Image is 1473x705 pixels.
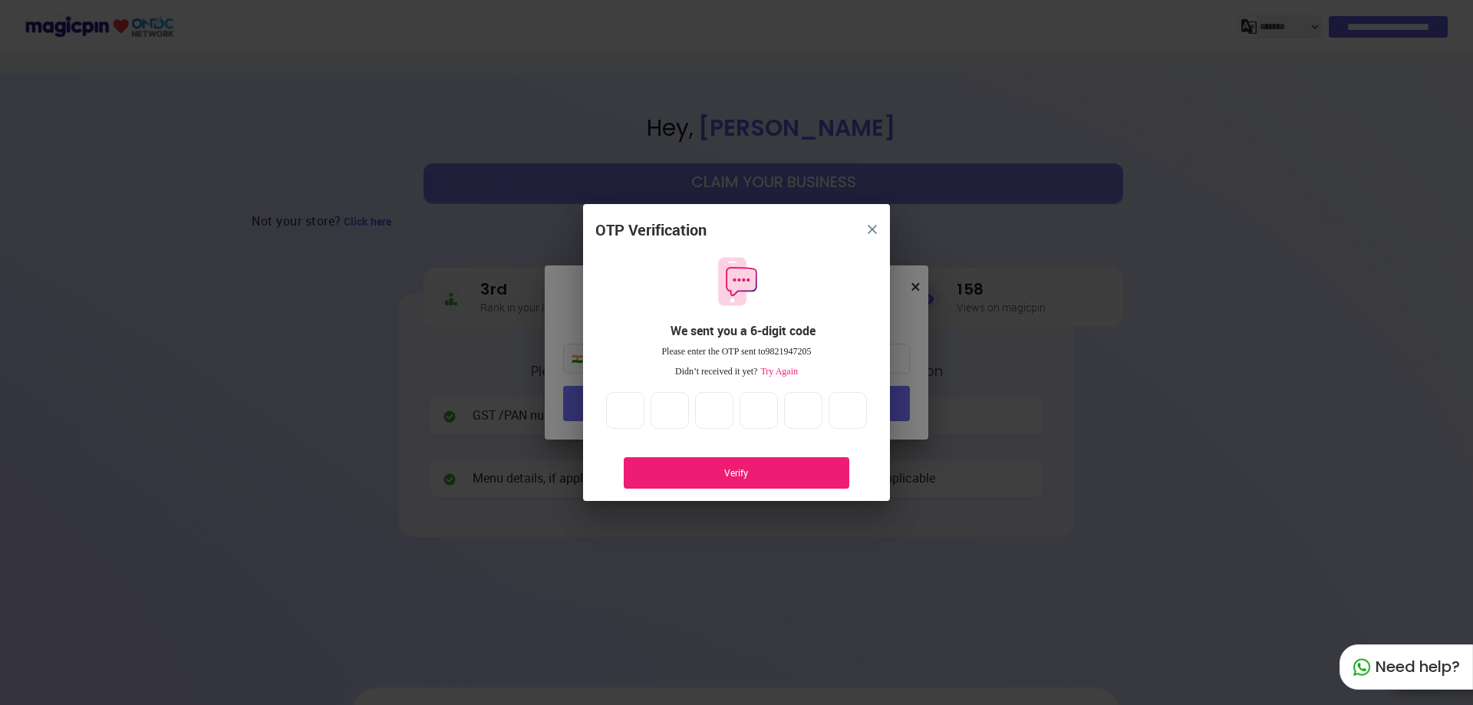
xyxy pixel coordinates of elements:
img: otpMessageIcon.11fa9bf9.svg [710,255,763,308]
div: Please enter the OTP sent to 9821947205 [595,345,878,358]
div: Need help? [1340,644,1473,690]
img: 8zTxi7IzMsfkYqyYgBgfvSHvmzQA9juT1O3mhMgBDT8p5s20zMZ2JbefE1IEBlkXHwa7wAFxGwdILBLhkAAAAASUVORK5CYII= [868,225,877,234]
span: Try Again [757,366,798,377]
div: We sent you a 6-digit code [608,322,878,340]
div: OTP Verification [595,219,707,242]
button: close [858,216,886,243]
img: whatapp_green.7240e66a.svg [1353,658,1371,677]
div: Didn’t received it yet? [595,365,878,378]
div: Verify [647,466,826,479]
